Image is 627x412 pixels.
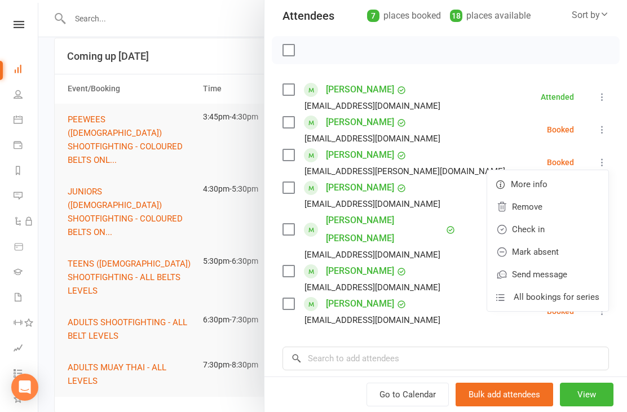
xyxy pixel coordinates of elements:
input: Search to add attendees [282,347,609,370]
div: places booked [367,8,441,24]
span: All bookings for series [514,290,599,304]
a: Assessments [14,336,39,362]
div: [EMAIL_ADDRESS][DOMAIN_NAME] [304,247,440,262]
div: [EMAIL_ADDRESS][PERSON_NAME][DOMAIN_NAME] [304,164,505,179]
a: Check in [487,218,608,241]
div: Open Intercom Messenger [11,374,38,401]
a: [PERSON_NAME] [326,81,394,99]
div: Booked [547,126,574,134]
a: Reports [14,159,39,184]
div: [EMAIL_ADDRESS][DOMAIN_NAME] [304,197,440,211]
a: [PERSON_NAME] [PERSON_NAME] [326,211,443,247]
div: Booked [547,307,574,315]
a: Product Sales [14,235,39,260]
a: All bookings for series [487,286,608,308]
button: Bulk add attendees [456,383,553,406]
span: More info [511,178,547,191]
div: Attended [541,93,574,101]
div: [EMAIL_ADDRESS][DOMAIN_NAME] [304,313,440,327]
a: Payments [14,134,39,159]
div: [EMAIL_ADDRESS][DOMAIN_NAME] [304,131,440,146]
div: Attendees [282,8,334,24]
div: 7 [367,10,379,22]
a: Go to Calendar [367,383,449,406]
a: Send message [487,263,608,286]
a: People [14,83,39,108]
a: [PERSON_NAME] [326,262,394,280]
a: Mark absent [487,241,608,263]
a: [PERSON_NAME] [326,179,394,197]
div: [EMAIL_ADDRESS][DOMAIN_NAME] [304,99,440,113]
div: [EMAIL_ADDRESS][DOMAIN_NAME] [304,280,440,295]
a: More info [487,173,608,196]
div: 18 [450,10,462,22]
a: [PERSON_NAME] [326,295,394,313]
a: Dashboard [14,57,39,83]
button: View [560,383,613,406]
div: Booked [547,158,574,166]
div: Sort by [572,8,609,23]
a: Remove [487,196,608,218]
a: [PERSON_NAME] [326,113,394,131]
a: [PERSON_NAME] [326,146,394,164]
div: places available [450,8,531,24]
a: Calendar [14,108,39,134]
